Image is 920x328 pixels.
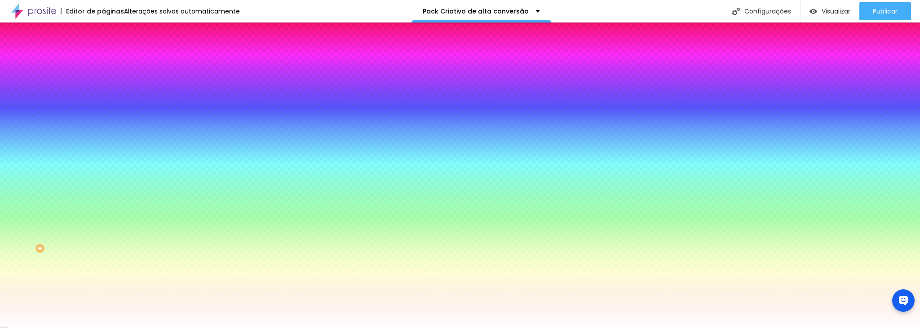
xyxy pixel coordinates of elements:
[822,8,850,15] span: Visualizar
[801,2,859,20] button: Visualizar
[61,8,124,14] div: Editor de páginas
[809,8,817,15] img: view-1.svg
[732,8,740,15] img: Icone
[859,2,911,20] button: Publicar
[124,8,240,14] div: Alterações salvas automaticamente
[423,8,529,14] p: Pack Criativo de alta conversão
[873,8,898,15] span: Publicar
